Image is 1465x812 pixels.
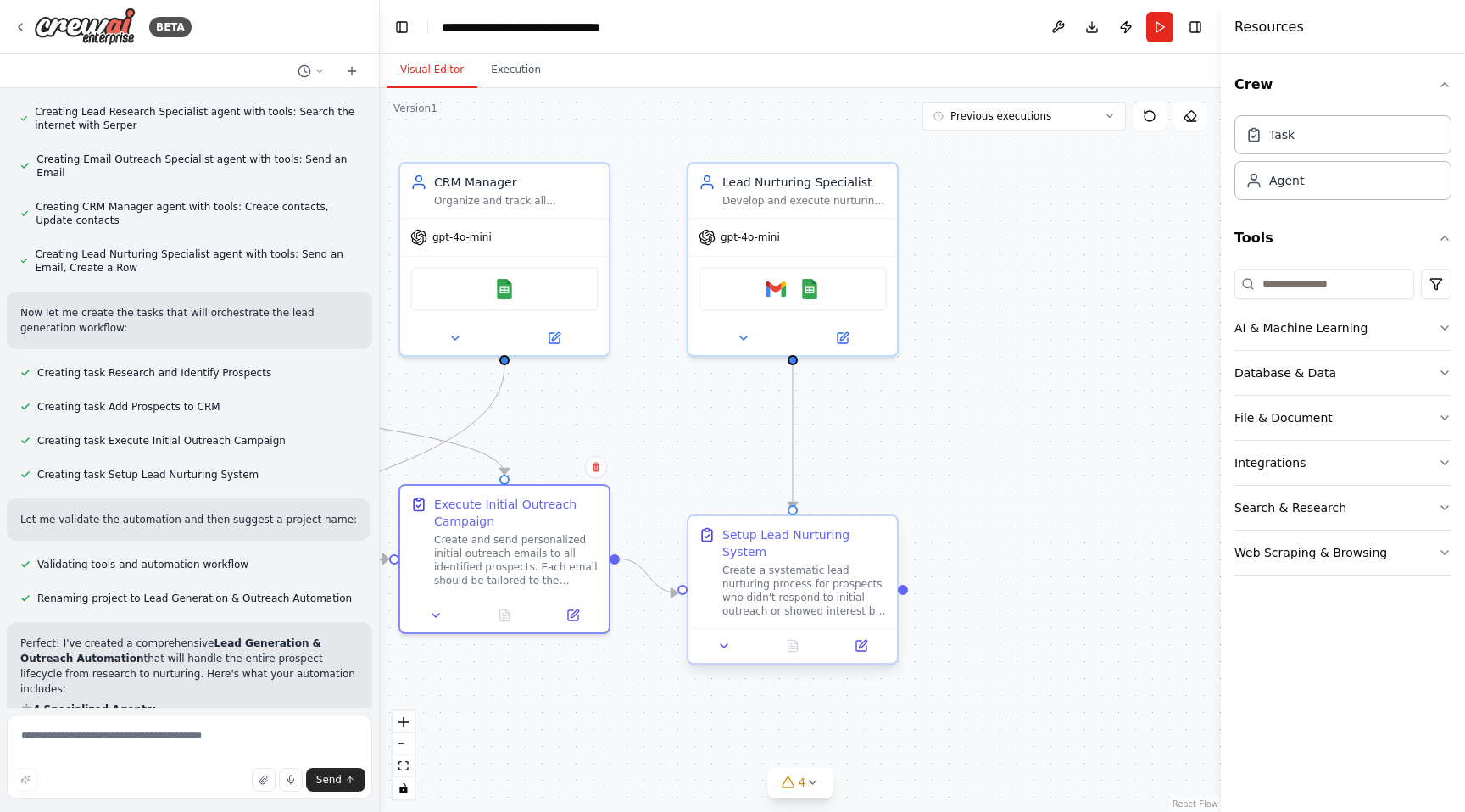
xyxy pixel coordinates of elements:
[1184,15,1207,39] button: Hide right sidebar
[950,109,1051,123] span: Previous executions
[722,174,887,191] div: Lead Nurturing Specialist
[1234,454,1306,471] div: Integrations
[37,434,286,448] span: Creating task Execute Initial Outreach Campaign
[757,636,829,656] button: No output available
[494,279,515,299] img: Google Sheets
[1234,320,1368,336] div: AI & Machine Learning
[1269,126,1295,143] div: Task
[799,279,820,299] img: Google Sheets
[768,767,833,798] button: 4
[393,733,415,755] button: zoom out
[393,711,415,733] button: zoom in
[20,702,359,717] h2: 🤖
[1234,108,1451,214] div: Crew
[432,231,492,244] span: gpt-4o-mini
[398,162,610,357] div: CRM ManagerOrganize and track all prospects and leads in HubSpot, ensuring proper lead scoring, c...
[14,768,37,792] button: Improve this prompt
[434,194,599,208] div: Organize and track all prospects and leads in HubSpot, ensuring proper lead scoring, contact mana...
[1234,409,1333,426] div: File & Document
[252,768,276,792] button: Upload files
[687,518,899,668] div: Setup Lead Nurturing SystemCreate a systematic lead nurturing process for prospects who didn't re...
[140,365,513,475] g: Edge from 77b84a8a-5736-4e1e-b79c-1386cf9fa68b to cc7889c2-15a5-4041-aa5c-c17b0a8b178e
[1269,172,1304,189] div: Agent
[832,636,890,656] button: Open in side panel
[1234,486,1451,530] button: Search & Research
[784,365,801,509] g: Edge from 8f628da0-cc09-437e-a336-499dbc56eabd to 42a86df3-77e8-48ff-ae16-40d86626c6c5
[434,533,599,587] div: Create and send personalized initial outreach emails to all identified prospects. Each email shou...
[1234,351,1451,395] button: Database & Data
[37,558,248,571] span: Validating tools and automation workflow
[393,755,415,777] button: fit view
[316,773,342,787] span: Send
[1234,499,1346,516] div: Search & Research
[393,102,437,115] div: Version 1
[1234,262,1451,589] div: Tools
[390,15,414,39] button: Hide left sidebar
[794,328,890,348] button: Open in side panel
[36,200,359,227] span: Creating CRM Manager agent with tools: Create contacts, Update contacts
[279,768,303,792] button: Click to speak your automation idea
[477,53,554,88] button: Execution
[469,605,541,626] button: No output available
[1173,799,1218,809] a: React Flow attribution
[1234,214,1451,262] button: Tools
[620,551,677,602] g: Edge from cc7889c2-15a5-4041-aa5c-c17b0a8b178e to 42a86df3-77e8-48ff-ae16-40d86626c6c5
[722,564,887,618] div: Create a systematic lead nurturing process for prospects who didn't respond to initial outreach o...
[37,592,352,605] span: Renaming project to Lead Generation & Outreach Automation
[34,8,136,46] img: Logo
[442,19,632,36] nav: breadcrumb
[1234,306,1451,350] button: AI & Machine Learning
[398,484,610,634] div: Execute Initial Outreach CampaignCreate and send personalized initial outreach emails to all iden...
[20,305,359,336] p: Now let me create the tasks that will orchestrate the lead generation workflow:
[922,102,1126,131] button: Previous executions
[543,605,602,626] button: Open in side panel
[35,105,359,132] span: Creating Lead Research Specialist agent with tools: Search the internet with Serper
[1234,441,1451,485] button: Integrations
[1234,544,1387,561] div: Web Scraping & Browsing
[1234,364,1336,381] div: Database & Data
[1234,17,1304,37] h4: Resources
[387,53,477,88] button: Visual Editor
[338,61,365,81] button: Start a new chat
[281,551,389,695] g: Edge from 0525a569-1e27-4928-936f-8f709c8f603f to cc7889c2-15a5-4041-aa5c-c17b0a8b178e
[1234,61,1451,108] button: Crew
[434,174,599,191] div: CRM Manager
[149,17,192,37] div: BETA
[36,153,359,180] span: Creating Email Outreach Specialist agent with tools: Send an Email
[306,768,365,792] button: Send
[393,711,415,799] div: React Flow controls
[393,777,415,799] button: toggle interactivity
[434,496,599,530] div: Execute Initial Outreach Campaign
[20,512,357,527] p: Let me validate the automation and then suggest a project name:
[37,400,220,414] span: Creating task Add Prospects to CRM
[722,194,887,208] div: Develop and execute nurturing campaigns for prospects who showed initial interest but aren't read...
[157,365,513,610] g: Edge from 80b7a289-fc07-4ff5-8e0b-06dc3eafa01e to 0525a569-1e27-4928-936f-8f709c8f603f
[506,328,602,348] button: Open in side panel
[1234,396,1451,440] button: File & Document
[722,526,887,560] div: Setup Lead Nurturing System
[585,456,607,478] button: Delete node
[20,636,359,697] p: Perfect! I've created a comprehensive that will handle the entire prospect lifecycle from researc...
[37,366,271,380] span: Creating task Research and Identify Prospects
[687,162,899,357] div: Lead Nurturing SpecialistDevelop and execute nurturing campaigns for prospects who showed initial...
[33,704,157,715] strong: 4 Specialized Agents:
[35,247,359,275] span: Creating Lead Nurturing Specialist agent with tools: Send an Email, Create a Row
[291,61,331,81] button: Switch to previous chat
[766,279,786,299] img: Gmail
[1234,531,1451,575] button: Web Scraping & Browsing
[799,774,806,791] span: 4
[721,231,780,244] span: gpt-4o-mini
[37,468,259,481] span: Creating task Setup Lead Nurturing System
